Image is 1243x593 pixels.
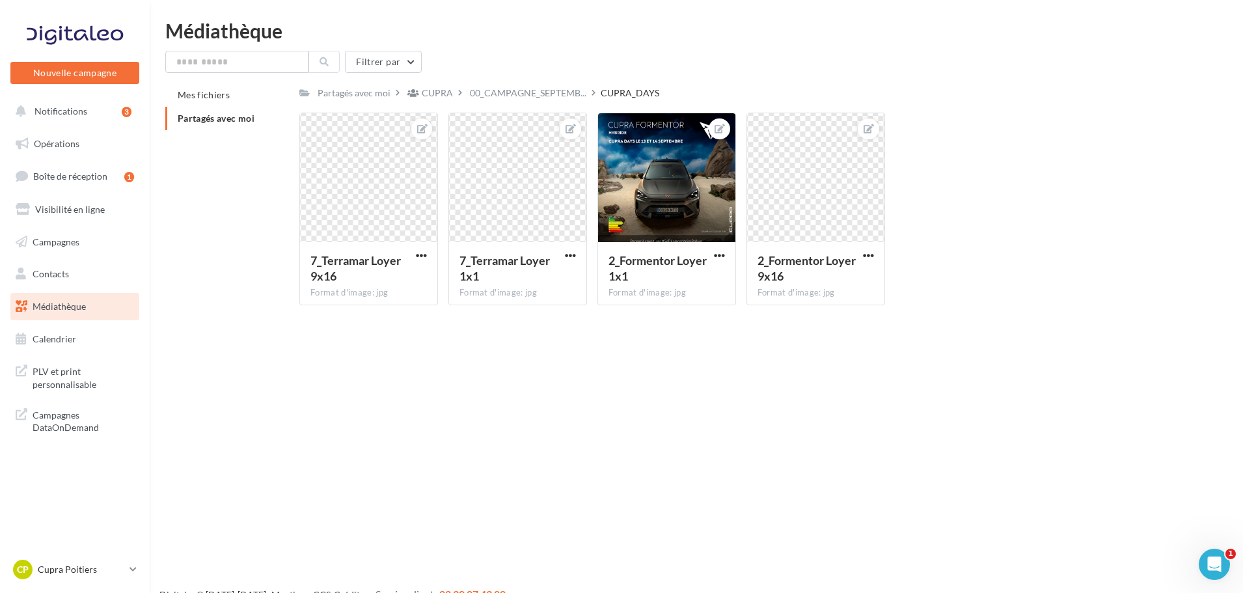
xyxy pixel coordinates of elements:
[8,260,142,288] a: Contacts
[310,287,427,299] div: Format d'image: jpg
[8,196,142,223] a: Visibilité en ligne
[470,87,586,100] span: 00_CAMPAGNE_SEPTEMB...
[8,228,142,256] a: Campagnes
[758,253,856,283] span: 2_Formentor Loyer 9x16
[10,62,139,84] button: Nouvelle campagne
[33,268,69,279] span: Contacts
[33,236,79,247] span: Campagnes
[38,563,124,576] p: Cupra Poitiers
[8,293,142,320] a: Médiathèque
[8,98,137,125] button: Notifications 3
[8,325,142,353] a: Calendrier
[33,363,134,391] span: PLV et print personnalisable
[8,401,142,439] a: Campagnes DataOnDemand
[318,87,390,100] div: Partagés avec moi
[8,357,142,396] a: PLV et print personnalisable
[758,287,874,299] div: Format d'image: jpg
[601,87,659,100] div: CUPRA_DAYS
[459,253,550,283] span: 7_Terramar Loyer 1x1
[33,301,86,312] span: Médiathèque
[10,557,139,582] a: CP Cupra Poitiers
[1225,549,1236,559] span: 1
[8,130,142,158] a: Opérations
[178,89,230,100] span: Mes fichiers
[33,406,134,434] span: Campagnes DataOnDemand
[345,51,422,73] button: Filtrer par
[310,253,401,283] span: 7_Terramar Loyer 9x16
[17,563,29,576] span: CP
[124,172,134,182] div: 1
[34,138,79,149] span: Opérations
[1199,549,1230,580] iframe: Intercom live chat
[459,287,576,299] div: Format d'image: jpg
[178,113,254,124] span: Partagés avec moi
[608,287,725,299] div: Format d'image: jpg
[608,253,707,283] span: 2_Formentor Loyer 1x1
[8,162,142,190] a: Boîte de réception1
[165,21,1227,40] div: Médiathèque
[33,333,76,344] span: Calendrier
[35,204,105,215] span: Visibilité en ligne
[422,87,453,100] div: CUPRA
[34,105,87,117] span: Notifications
[33,171,107,182] span: Boîte de réception
[122,107,131,117] div: 3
